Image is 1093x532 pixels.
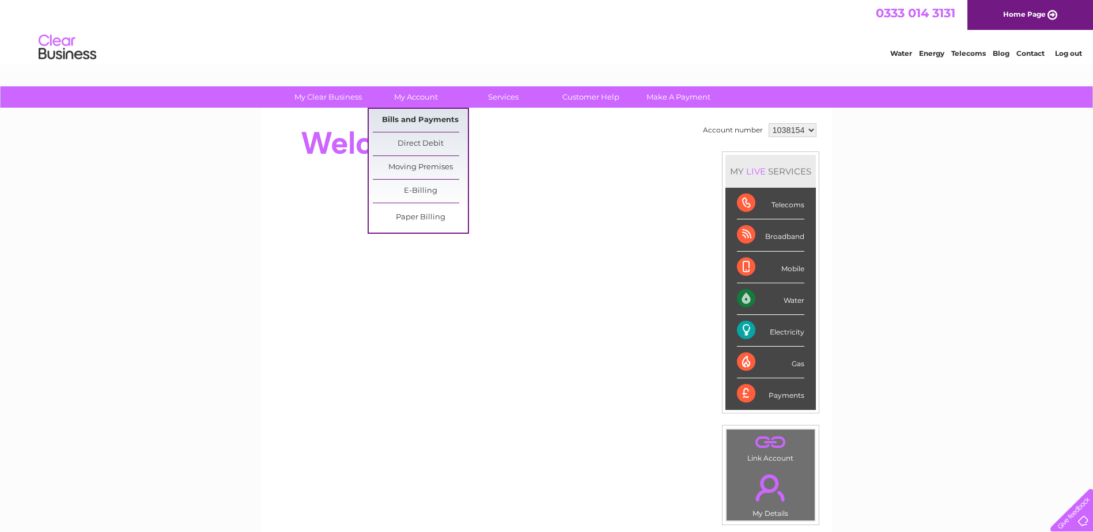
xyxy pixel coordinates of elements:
[368,86,463,108] a: My Account
[631,86,726,108] a: Make A Payment
[737,219,804,251] div: Broadband
[700,120,766,140] td: Account number
[737,252,804,283] div: Mobile
[919,49,944,58] a: Energy
[993,49,1009,58] a: Blog
[373,132,468,155] a: Direct Debit
[737,188,804,219] div: Telecoms
[373,180,468,203] a: E-Billing
[737,315,804,347] div: Electricity
[281,86,376,108] a: My Clear Business
[951,49,986,58] a: Telecoms
[737,378,804,409] div: Payments
[275,6,819,56] div: Clear Business is a trading name of Verastar Limited (registered in [GEOGRAPHIC_DATA] No. 3667643...
[373,156,468,179] a: Moving Premises
[890,49,912,58] a: Water
[1055,49,1082,58] a: Log out
[373,109,468,132] a: Bills and Payments
[737,347,804,378] div: Gas
[373,206,468,229] a: Paper Billing
[38,30,97,65] img: logo.png
[543,86,638,108] a: Customer Help
[456,86,551,108] a: Services
[726,429,815,465] td: Link Account
[725,155,816,188] div: MY SERVICES
[729,468,812,508] a: .
[737,283,804,315] div: Water
[744,166,768,177] div: LIVE
[876,6,955,20] a: 0333 014 3131
[729,432,812,453] a: .
[726,465,815,521] td: My Details
[1016,49,1045,58] a: Contact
